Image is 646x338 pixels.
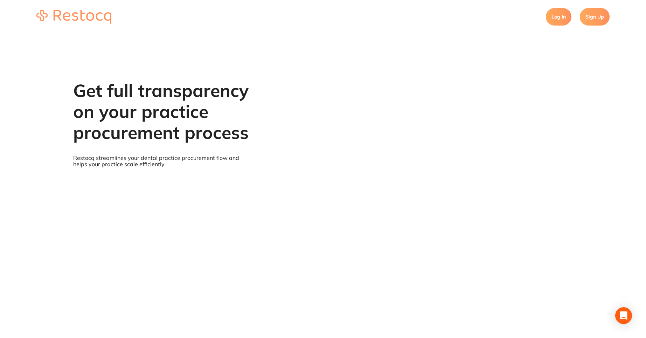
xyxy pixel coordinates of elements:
[580,8,610,26] a: Sign Up
[73,155,250,168] p: Restocq streamlines your dental practice procurement flow and helps your practice scale efficiently
[615,307,632,324] div: Open Intercom Messenger
[546,8,571,26] a: Log In
[73,80,250,143] h1: Get full transparency on your practice procurement process
[36,10,111,24] img: restocq_logo.svg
